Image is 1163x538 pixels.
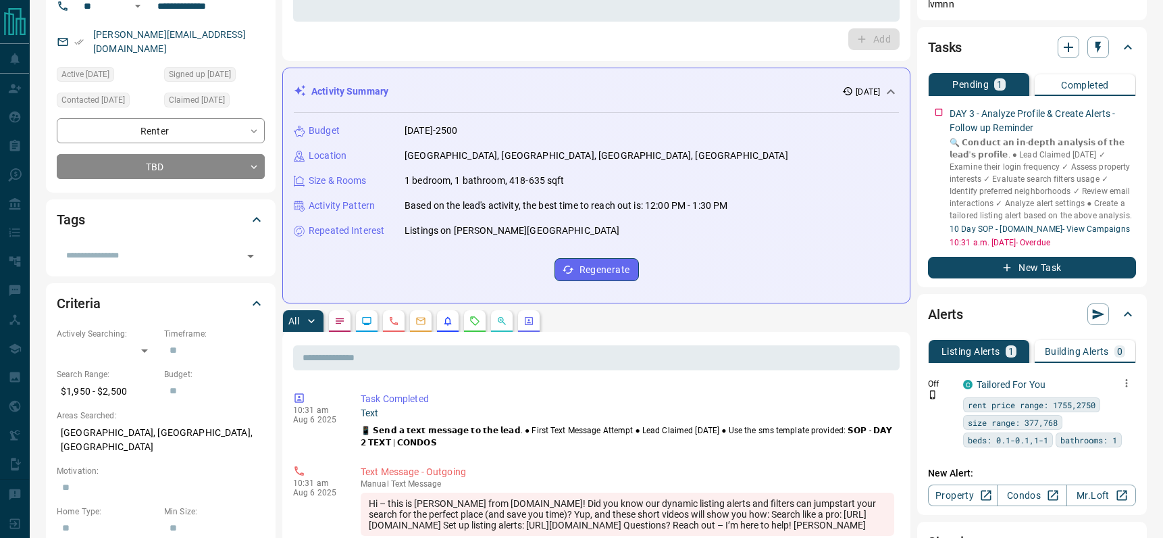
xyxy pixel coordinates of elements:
p: Areas Searched: [57,410,265,422]
a: [PERSON_NAME][EMAIL_ADDRESS][DOMAIN_NAME] [93,29,246,54]
div: Wed Aug 06 2025 [57,93,157,112]
span: Active [DATE] [61,68,109,81]
p: New Alert: [928,466,1136,481]
span: Signed up [DATE] [169,68,231,81]
span: size range: 377,768 [968,416,1058,429]
p: 1 [1008,347,1014,356]
p: 10:31 am [293,479,340,488]
p: All [288,316,299,326]
div: Tags [57,203,265,236]
p: Repeated Interest [309,224,384,238]
svg: Emails [415,316,426,326]
svg: Requests [469,316,480,326]
span: rent price range: 1755,2750 [968,398,1095,412]
div: Sun Aug 03 2025 [164,67,265,86]
p: Text Message [361,479,894,489]
div: condos.ca [963,380,973,389]
a: Property [928,485,998,506]
p: Timeframe: [164,328,265,340]
span: beds: 0.1-0.1,1-1 [968,433,1048,447]
svg: Email Verified [74,37,84,47]
h2: Alerts [928,303,963,325]
p: 1 [997,80,1002,89]
button: Regenerate [554,258,639,281]
p: Text [361,406,894,420]
h2: Tasks [928,36,962,58]
p: Listing Alerts [941,347,1000,356]
div: Tasks [928,31,1136,64]
a: Tailored For You [977,379,1045,390]
p: 10:31 am [293,406,340,415]
p: Text Message - Outgoing [361,465,894,479]
svg: Listing Alerts [442,316,453,326]
p: Search Range: [57,368,157,381]
a: Condos [997,485,1066,506]
h2: Criteria [57,293,101,314]
div: Alerts [928,298,1136,331]
p: Task Completed [361,392,894,406]
p: 0 [1117,347,1122,356]
svg: Calls [388,316,399,326]
button: Open [241,247,260,266]
p: 10:31 a.m. [DATE] - Overdue [950,237,1136,249]
p: Aug 6 2025 [293,488,340,497]
p: Based on the lead's activity, the best time to reach out is: 12:00 PM - 1:30 PM [405,199,727,213]
p: [GEOGRAPHIC_DATA], [GEOGRAPHIC_DATA], [GEOGRAPHIC_DATA], [GEOGRAPHIC_DATA] [405,149,788,163]
p: [DATE] [856,86,880,98]
p: Building Alerts [1045,347,1109,356]
p: Budget [309,124,340,138]
a: Mr.Loft [1066,485,1136,506]
a: 10 Day SOP - [DOMAIN_NAME]- View Campaigns [950,224,1130,234]
div: Sun Aug 03 2025 [57,67,157,86]
svg: Opportunities [496,316,507,326]
div: TBD [57,154,265,179]
svg: Push Notification Only [928,390,937,399]
p: 📱 𝗦𝗲𝗻𝗱 𝗮 𝘁𝗲𝘅𝘁 𝗺𝗲𝘀𝘀𝗮𝗴𝗲 𝘁𝗼 𝘁𝗵𝗲 𝗹𝗲𝗮𝗱. ● First Text Message Attempt ● Lead Claimed [DATE] ● Use the s... [361,424,894,449]
p: Min Size: [164,506,265,518]
div: Hi – this is [PERSON_NAME] from [DOMAIN_NAME]! Did you know our dynamic listing alerts and filter... [361,493,894,536]
p: Off [928,378,955,390]
p: Size & Rooms [309,174,367,188]
p: 1 bedroom, 1 bathroom, 418-635 sqft [405,174,565,188]
span: bathrooms: 1 [1060,433,1117,447]
svg: Agent Actions [523,316,534,326]
p: Activity Summary [311,84,388,99]
div: Sun Aug 03 2025 [164,93,265,112]
p: [DATE]-2500 [405,124,457,138]
div: Renter [57,118,265,143]
span: manual [361,479,389,489]
p: Location [309,149,346,163]
p: Pending [952,80,989,89]
p: [GEOGRAPHIC_DATA], [GEOGRAPHIC_DATA], [GEOGRAPHIC_DATA] [57,422,265,458]
span: Contacted [DATE] [61,93,125,107]
div: Criteria [57,287,265,320]
span: Claimed [DATE] [169,93,225,107]
p: Activity Pattern [309,199,375,213]
p: Motivation: [57,465,265,477]
p: Home Type: [57,506,157,518]
p: Listings on [PERSON_NAME][GEOGRAPHIC_DATA] [405,224,620,238]
p: Completed [1061,80,1109,90]
p: 🔍 𝗖𝗼𝗻𝗱𝘂𝗰𝘁 𝗮𝗻 𝗶𝗻-𝗱𝗲𝗽𝘁𝗵 𝗮𝗻𝗮𝗹𝘆𝘀𝗶𝘀 𝗼𝗳 𝘁𝗵𝗲 𝗹𝗲𝗮𝗱'𝘀 𝗽𝗿𝗼𝗳𝗶𝗹𝗲. ‎● Lead Claimed [DATE] ✓ Examine their logi... [950,137,1136,222]
h2: Tags [57,209,84,230]
svg: Lead Browsing Activity [361,316,372,326]
p: DAY 3 - Analyze Profile & Create Alerts - Follow up Reminder [950,107,1136,135]
svg: Notes [334,316,345,326]
p: Aug 6 2025 [293,415,340,424]
div: Activity Summary[DATE] [294,79,899,104]
p: Actively Searching: [57,328,157,340]
p: $1,950 - $2,500 [57,381,157,403]
button: New Task [928,257,1136,278]
p: Budget: [164,368,265,381]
